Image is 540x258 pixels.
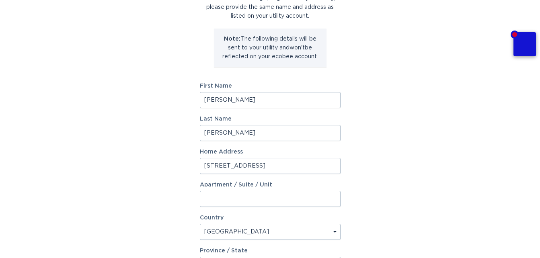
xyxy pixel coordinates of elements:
[200,116,341,122] label: Last Name
[200,248,248,254] label: Province / State
[200,83,341,89] label: First Name
[224,36,240,42] strong: Note:
[200,182,341,188] label: Apartment / Suite / Unit
[200,149,341,155] label: Home Address
[220,35,320,61] p: The following details will be sent to your utility and won't be reflected on your ecobee account.
[200,215,224,221] label: Country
